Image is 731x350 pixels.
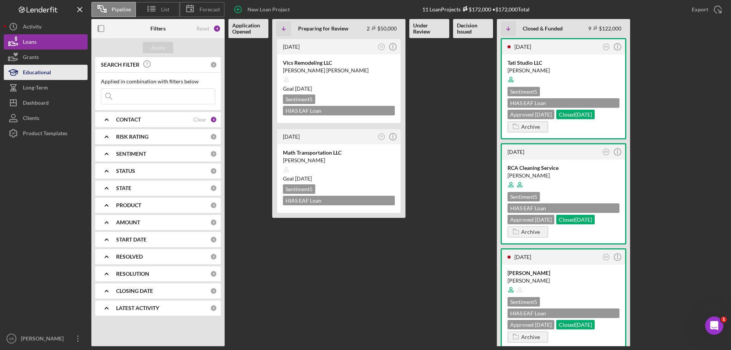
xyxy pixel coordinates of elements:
div: Archive [521,121,540,133]
div: Activity [23,19,41,36]
div: 0 [210,150,217,157]
div: 4 [210,116,217,123]
div: Tati Studio LLC [508,59,619,67]
b: Under Review [413,22,445,35]
b: RISK RATING [116,134,148,140]
div: 0 [210,236,217,243]
b: CONTACT [116,117,141,123]
div: Long-Term [23,80,48,97]
div: HIAS EAF Loan Application_[US_STATE] $15,000 [508,203,619,213]
div: 9 $122,000 [588,25,621,32]
button: Archive [508,121,548,133]
button: Dashboard [4,95,88,110]
div: Educational [23,65,51,82]
button: Loans [4,34,88,50]
button: Activity [4,19,88,34]
div: Sentiment 5 [283,94,315,104]
div: Export [692,2,708,17]
span: Pipeline [112,6,131,13]
button: New Loan Project [228,2,297,17]
div: New Loan Project [247,2,290,17]
div: Product Templates [23,126,67,143]
time: 2025-08-19 18:06 [283,43,300,50]
span: Goal [283,85,312,92]
a: [DATE]BMTati Studio LLC[PERSON_NAME]Sentiment5HIAS EAF Loan Application_[US_STATE]$2,000Approved ... [501,38,626,139]
span: Goal [283,175,312,182]
button: TD [377,42,387,52]
span: 1 [721,316,727,323]
b: Decision Issued [457,22,489,35]
time: 10/18/2025 [295,85,312,92]
div: 0 [210,202,217,209]
div: 11 Loan Projects • $172,000 Total [422,6,530,13]
button: Grants [4,50,88,65]
div: Approved [DATE] [508,215,554,224]
button: Archive [508,226,548,238]
div: [PERSON_NAME] [508,67,619,74]
div: 0 [210,288,217,294]
b: AMOUNT [116,219,140,225]
b: STATE [116,185,131,191]
span: List [161,6,169,13]
div: Apply [151,42,165,53]
text: TD [380,45,383,48]
text: SR [9,337,14,341]
a: [DATE]BM[PERSON_NAME][PERSON_NAME]Sentiment5HIAS EAF Loan Application_[US_STATE]$20,000Approved [... [501,248,626,350]
b: CLOSING DATE [116,288,153,294]
div: [PERSON_NAME] [19,331,69,348]
div: Sentiment 5 [508,192,540,201]
div: Archive [521,331,540,343]
button: Apply [143,42,173,53]
text: BM [604,45,608,48]
div: Archive [521,226,540,238]
div: 2 $50,000 [367,25,397,32]
div: Sentiment 5 [508,297,540,307]
time: 2025-06-03 18:35 [508,149,524,155]
text: TD [380,135,383,138]
time: 2025-05-22 14:23 [514,254,531,260]
div: Vics Remodeling LLC [283,59,395,67]
div: Applied in combination with filters below [101,78,215,85]
div: 0 [210,61,217,68]
div: 0 [210,219,217,226]
div: Closed [DATE] [556,110,595,119]
div: Sentiment 5 [508,87,540,96]
a: [DATE]TDVics Remodeling LLC[PERSON_NAME] [PERSON_NAME]Goal [DATE]Sentiment5HIAS EAF Loan Applicat... [276,38,402,124]
div: 0 [210,270,217,277]
div: Reset [196,26,209,32]
iframe: Intercom live chat [705,316,723,335]
b: Closed & Funded [523,26,563,32]
b: RESOLUTION [116,271,149,277]
button: Clients [4,110,88,126]
div: 0 [210,253,217,260]
div: Sentiment 5 [283,184,315,194]
button: TD [377,132,387,142]
div: Grants [23,50,39,67]
a: Long-Term [4,80,88,95]
div: Loans [23,34,37,51]
div: Approved [DATE] [508,110,554,119]
b: Application Opened [232,22,265,35]
button: Educational [4,65,88,80]
div: 0 [210,305,217,312]
b: PRODUCT [116,202,141,208]
div: Approved [DATE] [508,320,554,329]
div: HIAS EAF Loan Application_[US_STATE] $25,000 [283,106,395,115]
button: BM [601,42,611,52]
div: 0 [210,185,217,192]
button: SR[PERSON_NAME] [4,331,88,346]
a: Product Templates [4,126,88,141]
div: [PERSON_NAME] [283,157,395,164]
time: 10/19/2025 [295,175,312,182]
button: BM [601,147,611,157]
div: [PERSON_NAME] [PERSON_NAME] [283,67,395,74]
div: Clients [23,110,39,128]
b: STATUS [116,168,135,174]
div: 0 [210,168,217,174]
div: RCA Cleaning Service [508,164,619,172]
